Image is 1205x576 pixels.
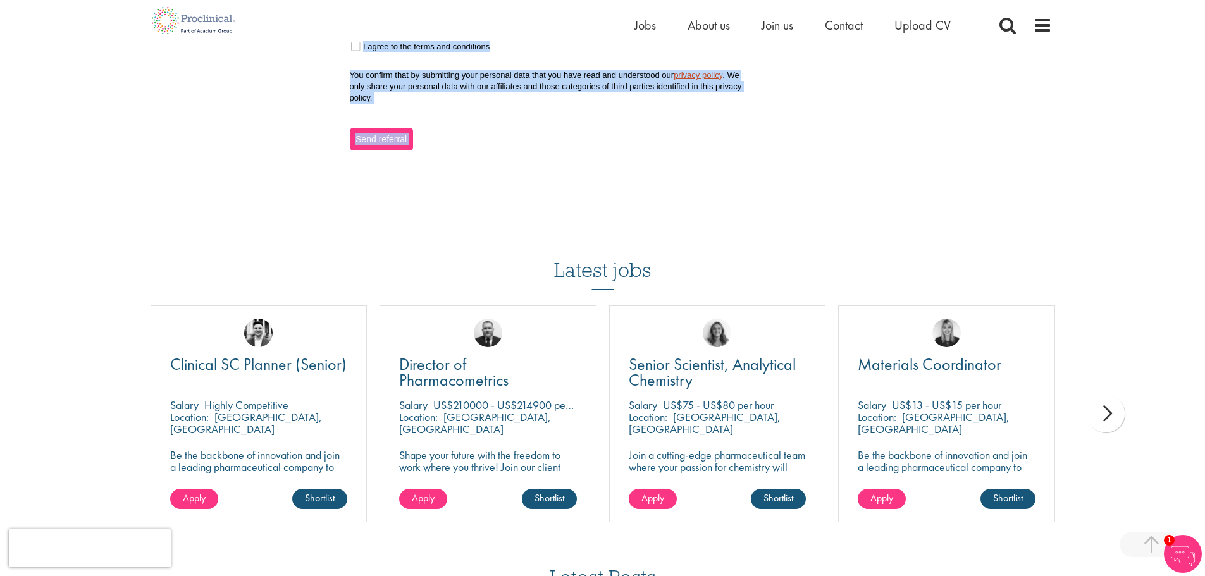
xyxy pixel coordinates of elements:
[170,410,322,436] p: [GEOGRAPHIC_DATA], [GEOGRAPHIC_DATA]
[858,410,896,424] span: Location:
[892,398,1001,412] p: US$13 - US$15 per hour
[399,353,509,391] span: Director of Pharmacometrics
[629,410,781,436] p: [GEOGRAPHIC_DATA], [GEOGRAPHIC_DATA]
[629,449,806,497] p: Join a cutting-edge pharmaceutical team where your passion for chemistry will help shape the futu...
[858,353,1001,375] span: Materials Coordinator
[351,40,490,54] span: I agree to the terms and conditions
[170,449,348,497] p: Be the backbone of innovation and join a leading pharmaceutical company to help keep life-changin...
[663,398,774,412] p: US$75 - US$80 per hour
[170,398,199,412] span: Salary
[399,410,438,424] span: Location:
[554,228,652,290] h3: Latest jobs
[170,357,348,372] a: Clinical SC Planner (Senior)
[399,449,577,497] p: Shape your future with the freedom to work where you thrive! Join our client with this Director p...
[412,491,435,505] span: Apply
[522,489,577,509] a: Shortlist
[170,410,209,424] span: Location:
[474,319,502,347] img: Jakub Hanas
[858,410,1010,436] p: [GEOGRAPHIC_DATA], [GEOGRAPHIC_DATA]
[355,132,407,146] span: Send referral
[350,70,747,104] p: You confirm that by submitting your personal data that you have read and understood our . We only...
[244,319,273,347] img: Edward Little
[292,489,347,509] a: Shortlist
[751,489,806,509] a: Shortlist
[932,319,961,347] img: Janelle Jones
[350,128,413,150] button: Send referral
[399,489,447,509] a: Apply
[170,489,218,509] a: Apply
[183,491,206,505] span: Apply
[703,319,731,347] img: Jackie Cerchio
[399,398,428,412] span: Salary
[629,489,677,509] a: Apply
[858,489,906,509] a: Apply
[433,398,600,412] p: US$210000 - US$214900 per annum
[980,489,1035,509] a: Shortlist
[204,398,288,412] p: Highly Competitive
[629,410,667,424] span: Location:
[1164,535,1175,546] span: 1
[629,398,657,412] span: Salary
[9,529,171,567] iframe: reCAPTCHA
[399,357,577,388] a: Director of Pharmacometrics
[674,70,722,80] a: privacy policy
[1087,395,1125,432] div: next
[858,398,886,412] span: Salary
[825,17,863,34] a: Contact
[629,353,796,391] span: Senior Scientist, Analytical Chemistry
[634,17,656,34] a: Jobs
[870,491,893,505] span: Apply
[629,357,806,388] a: Senior Scientist, Analytical Chemistry
[641,491,664,505] span: Apply
[688,17,730,34] a: About us
[894,17,951,34] a: Upload CV
[399,410,551,436] p: [GEOGRAPHIC_DATA], [GEOGRAPHIC_DATA]
[858,357,1035,372] a: Materials Coordinator
[1164,535,1202,573] img: Chatbot
[170,353,347,375] span: Clinical SC Planner (Senior)
[762,17,793,34] a: Join us
[858,449,1035,497] p: Be the backbone of innovation and join a leading pharmaceutical company to help keep life-changin...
